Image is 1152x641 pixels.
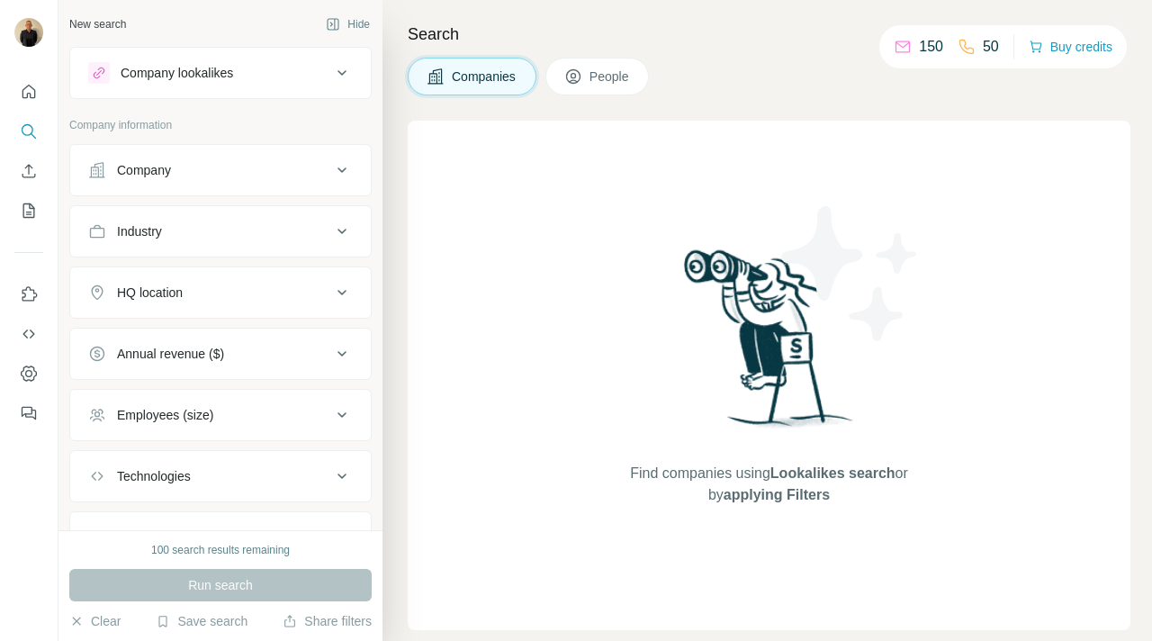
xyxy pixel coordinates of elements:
div: Company [117,161,171,179]
button: Clear [69,612,121,630]
span: People [589,68,631,86]
span: Find companies using or by [625,463,913,506]
p: 50 [983,36,999,58]
button: Feedback [14,397,43,429]
div: Annual revenue ($) [117,345,224,363]
p: Company information [69,117,372,133]
div: Industry [117,222,162,240]
button: Save search [156,612,247,630]
p: 150 [919,36,943,58]
img: Surfe Illustration - Woman searching with binoculars [676,245,863,446]
span: applying Filters [724,487,830,502]
div: Technologies [117,467,191,485]
button: Buy credits [1029,34,1112,59]
button: Annual revenue ($) [70,332,371,375]
button: Company lookalikes [70,51,371,95]
div: Employees (size) [117,406,213,424]
button: Dashboard [14,357,43,390]
button: Search [14,115,43,148]
div: New search [69,16,126,32]
button: Company [70,149,371,192]
h4: Search [408,22,1130,47]
button: My lists [14,194,43,227]
img: Surfe Illustration - Stars [769,193,931,355]
button: Use Surfe on LinkedIn [14,278,43,311]
button: Industry [70,210,371,253]
button: Enrich CSV [14,155,43,187]
button: Technologies [70,455,371,498]
button: Hide [313,11,382,38]
button: Share filters [283,612,372,630]
button: Employees (size) [70,393,371,437]
span: Lookalikes search [770,465,895,481]
button: Quick start [14,76,43,108]
div: Keywords [117,528,172,546]
div: Company lookalikes [121,64,233,82]
button: Use Surfe API [14,318,43,350]
div: 100 search results remaining [151,542,290,558]
button: Keywords [70,516,371,559]
img: Avatar [14,18,43,47]
div: HQ location [117,284,183,302]
button: HQ location [70,271,371,314]
span: Companies [452,68,517,86]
